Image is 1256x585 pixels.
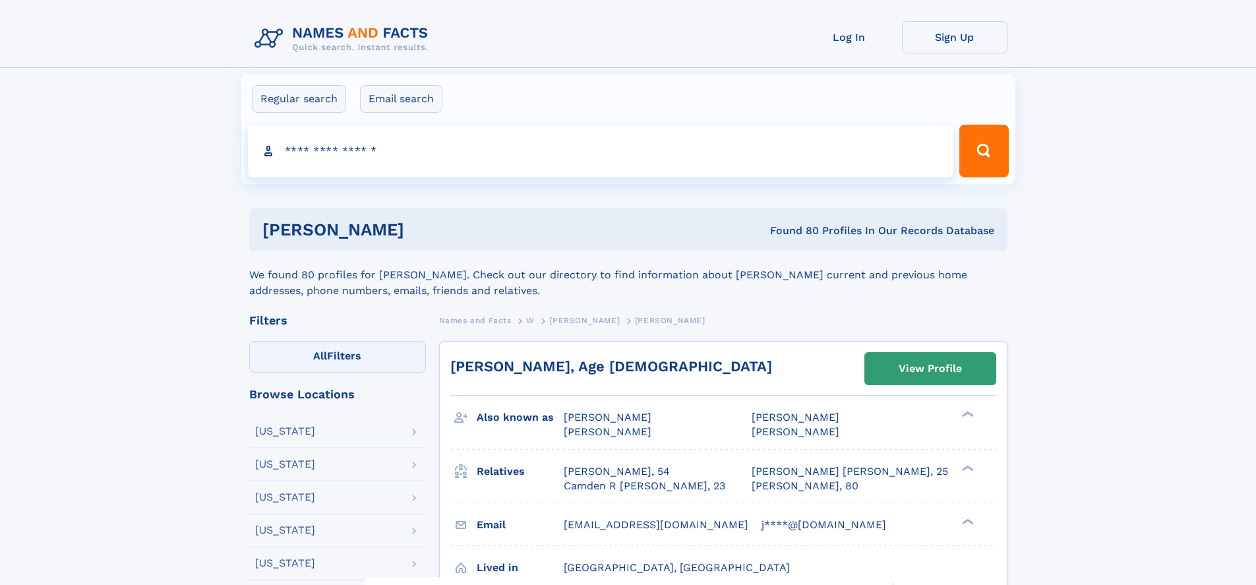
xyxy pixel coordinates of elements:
[255,525,315,536] div: [US_STATE]
[477,557,564,579] h3: Lived in
[549,316,620,325] span: [PERSON_NAME]
[752,479,858,493] a: [PERSON_NAME], 80
[252,85,346,113] label: Regular search
[255,459,315,470] div: [US_STATE]
[752,411,839,423] span: [PERSON_NAME]
[902,21,1007,53] a: Sign Up
[255,492,315,503] div: [US_STATE]
[450,358,772,375] a: [PERSON_NAME], Age [DEMOGRAPHIC_DATA]
[249,251,1007,299] div: We found 80 profiles for [PERSON_NAME]. Check out our directory to find information about [PERSON...
[899,354,962,384] div: View Profile
[477,406,564,429] h3: Also known as
[313,350,327,362] span: All
[477,460,564,483] h3: Relatives
[959,517,974,526] div: ❯
[564,518,748,531] span: [EMAIL_ADDRESS][DOMAIN_NAME]
[564,425,651,438] span: [PERSON_NAME]
[549,312,620,328] a: [PERSON_NAME]
[564,411,651,423] span: [PERSON_NAME]
[477,514,564,536] h3: Email
[249,21,439,57] img: Logo Names and Facts
[635,316,705,325] span: [PERSON_NAME]
[360,85,442,113] label: Email search
[564,464,670,479] a: [PERSON_NAME], 54
[752,425,839,438] span: [PERSON_NAME]
[587,224,994,238] div: Found 80 Profiles In Our Records Database
[752,464,948,479] a: [PERSON_NAME] [PERSON_NAME], 25
[959,410,974,419] div: ❯
[249,341,426,373] label: Filters
[526,316,535,325] span: W
[526,312,535,328] a: W
[262,222,587,238] h1: [PERSON_NAME]
[255,558,315,569] div: [US_STATE]
[564,561,790,574] span: [GEOGRAPHIC_DATA], [GEOGRAPHIC_DATA]
[959,464,974,472] div: ❯
[249,315,426,326] div: Filters
[865,353,996,385] a: View Profile
[439,312,512,328] a: Names and Facts
[959,125,1008,177] button: Search Button
[796,21,902,53] a: Log In
[255,426,315,437] div: [US_STATE]
[564,479,725,493] a: Camden R [PERSON_NAME], 23
[248,125,954,177] input: search input
[249,388,426,400] div: Browse Locations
